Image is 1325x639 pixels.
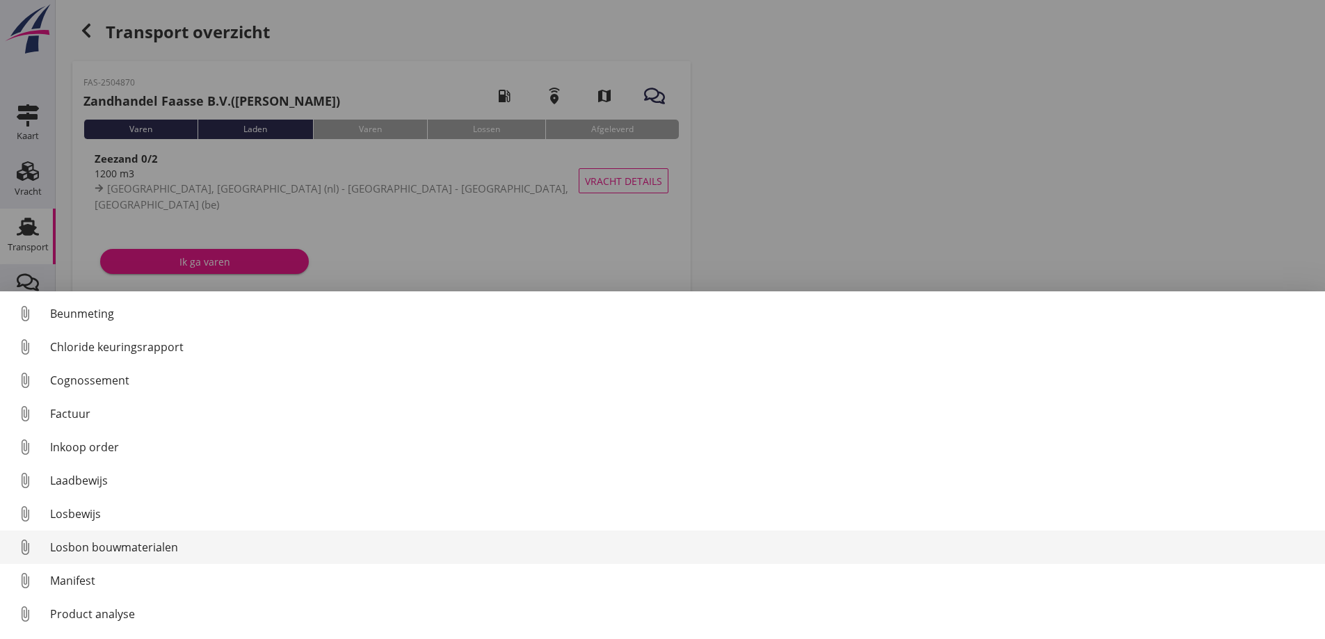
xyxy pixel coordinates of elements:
[50,472,1314,489] div: Laadbewijs
[14,336,36,358] i: attach_file
[14,369,36,391] i: attach_file
[14,569,36,592] i: attach_file
[50,305,1314,322] div: Beunmeting
[50,539,1314,556] div: Losbon bouwmaterialen
[14,302,36,325] i: attach_file
[14,469,36,492] i: attach_file
[14,436,36,458] i: attach_file
[14,536,36,558] i: attach_file
[14,603,36,625] i: attach_file
[50,405,1314,422] div: Factuur
[14,403,36,425] i: attach_file
[50,339,1314,355] div: Chloride keuringsrapport
[14,503,36,525] i: attach_file
[50,439,1314,455] div: Inkoop order
[50,606,1314,622] div: Product analyse
[50,572,1314,589] div: Manifest
[50,372,1314,389] div: Cognossement
[50,505,1314,522] div: Losbewijs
